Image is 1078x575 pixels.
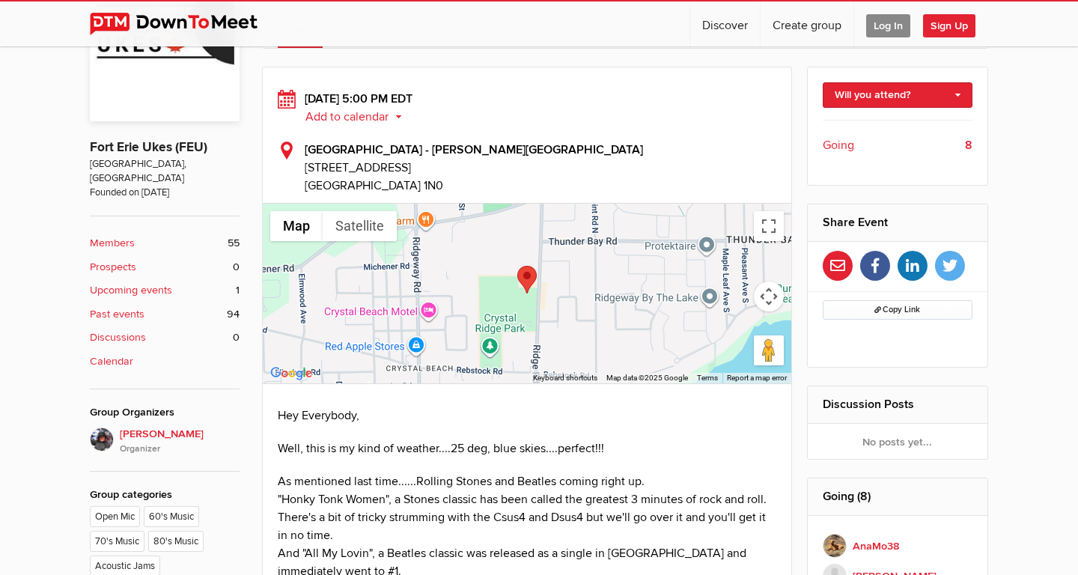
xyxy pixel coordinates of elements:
[697,374,718,382] a: Terms (opens in new tab)
[853,538,900,555] b: AnaMo38
[278,439,776,457] p: Well, this is my kind of weather....25 deg, blue skies....perfect!!!
[90,282,172,299] b: Upcoming events
[90,259,240,276] a: Prospects 0
[823,534,847,558] img: AnaMo38
[823,397,914,412] a: Discussion Posts
[90,329,146,346] b: Discussions
[754,335,784,365] button: Drag Pegman onto the map to open Street View
[90,139,207,155] a: Fort Erie Ukes (FEU)
[236,282,240,299] span: 1
[90,306,240,323] a: Past events 94
[227,306,240,323] span: 94
[90,404,240,421] div: Group Organizers
[90,353,240,370] a: Calendar
[866,14,910,37] span: Log In
[874,305,920,314] span: Copy Link
[90,428,240,456] a: [PERSON_NAME]Organizer
[90,235,135,252] b: Members
[823,204,973,240] h2: Share Event
[90,282,240,299] a: Upcoming events 1
[823,82,973,108] a: Will you attend?
[305,159,776,177] span: [STREET_ADDRESS]
[120,426,240,456] span: [PERSON_NAME]
[305,178,443,193] span: [GEOGRAPHIC_DATA] 1N0
[90,329,240,346] a: Discussions 0
[761,1,853,46] a: Create group
[228,235,240,252] span: 55
[923,14,975,37] span: Sign Up
[533,373,597,383] button: Keyboard shortcuts
[90,235,240,252] a: Members 55
[854,1,922,46] a: Log In
[90,306,144,323] b: Past events
[754,211,784,241] button: Toggle fullscreen view
[323,211,397,241] button: Show satellite imagery
[823,478,973,514] h2: Going (8)
[808,424,988,460] div: No posts yet...
[267,364,316,383] img: Google
[823,531,973,561] a: AnaMo38
[90,13,281,35] img: DownToMeet
[90,157,240,186] span: [GEOGRAPHIC_DATA], [GEOGRAPHIC_DATA]
[727,374,787,382] a: Report a map error
[823,136,854,154] span: Going
[233,329,240,346] span: 0
[823,300,973,320] button: Copy Link
[606,374,688,382] span: Map data ©2025 Google
[233,259,240,276] span: 0
[267,364,316,383] a: Open this area in Google Maps (opens a new window)
[923,1,987,46] a: Sign Up
[270,211,323,241] button: Show street map
[278,407,776,425] p: Hey Everybody,
[278,90,776,126] div: [DATE] 5:00 PM EDT
[120,442,240,456] i: Organizer
[965,136,972,154] b: 8
[305,110,413,124] button: Add to calendar
[754,282,784,311] button: Map camera controls
[90,186,240,200] span: Founded on [DATE]
[690,1,760,46] a: Discover
[305,142,643,157] b: [GEOGRAPHIC_DATA] - [PERSON_NAME][GEOGRAPHIC_DATA]
[90,259,136,276] b: Prospects
[90,428,114,451] img: Elaine
[90,487,240,503] div: Group categories
[90,353,133,370] b: Calendar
